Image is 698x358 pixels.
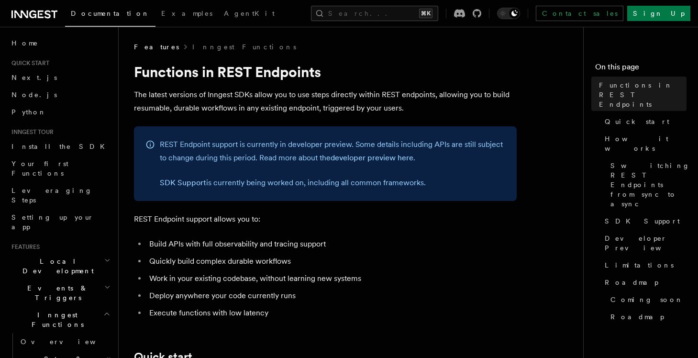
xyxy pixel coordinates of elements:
a: Your first Functions [8,155,112,182]
p: REST Endpoint support is currently in developer preview. Some details including APIs are still su... [160,138,505,165]
span: Examples [161,10,212,17]
p: The latest versions of Inngest SDKs allow you to use steps directly within REST endpoints, allowi... [134,88,517,115]
a: Setting up your app [8,209,112,235]
li: Execute functions with low latency [146,306,517,320]
span: Roadmap [605,278,658,287]
span: Features [134,42,179,52]
span: Your first Functions [11,160,68,177]
a: SDK Support [160,178,206,187]
span: Coming soon [610,295,683,304]
a: AgentKit [218,3,280,26]
a: Home [8,34,112,52]
a: Inngest Functions [192,42,296,52]
a: Contact sales [536,6,623,21]
span: Leveraging Steps [11,187,92,204]
span: Node.js [11,91,57,99]
a: developer preview here [331,153,413,162]
a: Developer Preview [601,230,687,257]
button: Inngest Functions [8,306,112,333]
li: Build APIs with full observability and tracing support [146,237,517,251]
a: Install the SDK [8,138,112,155]
span: Limitations [605,260,674,270]
a: Sign Up [627,6,690,21]
span: Quick start [8,59,49,67]
a: Next.js [8,69,112,86]
a: SDK Support [601,213,687,230]
span: Overview [21,338,119,346]
span: Python [11,108,46,116]
span: Inngest Functions [8,310,103,329]
span: Install the SDK [11,143,111,150]
span: AgentKit [224,10,275,17]
a: Roadmap [601,274,687,291]
a: Python [8,103,112,121]
a: Coming soon [607,291,687,308]
h1: Functions in REST Endpoints [134,63,517,80]
span: Documentation [71,10,150,17]
span: Next.js [11,74,57,81]
a: Leveraging Steps [8,182,112,209]
span: Events & Triggers [8,283,104,302]
span: Home [11,38,38,48]
span: SDK Support [605,216,680,226]
span: Features [8,243,40,251]
span: Developer Preview [605,234,687,253]
button: Events & Triggers [8,280,112,306]
li: Work in your existing codebase, without learning new systems [146,272,517,285]
button: Search...⌘K [311,6,438,21]
button: Local Development [8,253,112,280]
p: REST Endpoint support allows you to: [134,213,517,226]
a: Functions in REST Endpoints [595,77,687,113]
span: How it works [605,134,687,153]
li: Quickly build complex durable workflows [146,255,517,268]
p: is currently being worked on, including all common frameworks. [160,176,505,190]
a: Limitations [601,257,687,274]
span: Setting up your app [11,213,94,231]
a: Overview [17,333,112,350]
span: Local Development [8,257,104,276]
kbd: ⌘K [419,9,432,18]
a: Examples [155,3,218,26]
a: How it works [601,130,687,157]
h4: On this page [595,61,687,77]
a: Switching REST Endpoints from sync to async [607,157,687,213]
a: Roadmap [607,308,687,325]
span: Functions in REST Endpoints [599,80,687,109]
span: Quick start [605,117,669,126]
li: Deploy anywhere your code currently runs [146,289,517,302]
span: Switching REST Endpoints from sync to async [610,161,690,209]
a: Node.js [8,86,112,103]
a: Quick start [601,113,687,130]
button: Toggle dark mode [497,8,520,19]
span: Inngest tour [8,128,54,136]
a: Documentation [65,3,155,27]
span: Roadmap [610,312,664,322]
